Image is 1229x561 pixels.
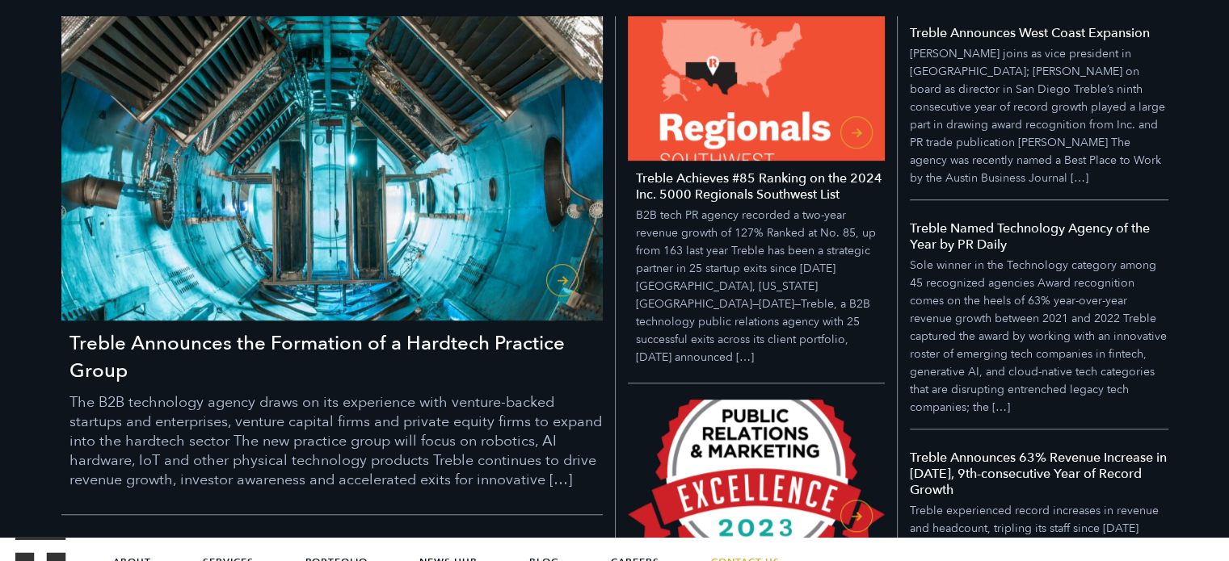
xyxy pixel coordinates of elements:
[910,45,1168,187] p: [PERSON_NAME] joins as vice president in [GEOGRAPHIC_DATA]; [PERSON_NAME] on board as director in...
[61,16,603,320] img: Treble Announces the Formation of a Hardtech Practice Group
[910,24,1168,200] a: Treble Announces West Coast Expansion
[69,393,603,490] p: The B2B technology agency draws on its experience with venture-backed startups and enterprises, v...
[628,16,885,383] a: Treble Achieves #85 Ranking on the 2024 Inc. 5000 Regionals Southwest List
[628,16,885,161] img: Treble Achieves #85 Ranking on the 2024 Inc. 5000 Regionals Southwest List
[910,220,1168,253] h5: Treble Named Technology Agency of the Year by PR Daily
[910,200,1168,429] a: Treble Named Technology Agency of the Year by PR Daily
[628,400,885,544] img: Treble’s Award-Winning Year Continues With the 2023 BIG PR & Marketing Excellence Award
[910,25,1150,41] h5: Treble Announces West Coast Expansion
[61,16,603,515] a: Treble Announces the Formation of a Hardtech Practice Group
[910,257,1168,417] p: Sole winner in the Technology category among 45 recognized agencies Award recognition comes on th...
[910,450,1168,498] h5: Treble Announces 63% Revenue Increase in [DATE], 9th-consecutive Year of Record Growth
[69,330,603,385] h3: Treble Announces the Formation of a Hardtech Practice Group
[636,170,885,203] h4: Treble Achieves #85 Ranking on the 2024 Inc. 5000 Regionals Southwest List
[636,207,885,366] p: B2B tech PR agency recorded a two-year revenue growth of 127% Ranked at No. 85, up from 163 last ...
